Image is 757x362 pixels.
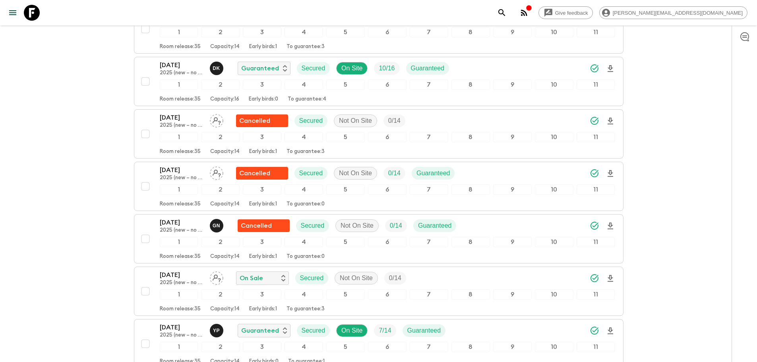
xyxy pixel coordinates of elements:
[285,132,323,142] div: 4
[535,289,573,300] div: 10
[201,342,240,352] div: 2
[410,237,448,247] div: 7
[210,219,225,232] button: GN
[300,273,324,283] p: Secured
[249,201,277,207] p: Early birds: 1
[326,237,365,247] div: 5
[160,132,198,142] div: 1
[243,342,281,352] div: 3
[590,116,599,126] svg: Synced Successfully
[326,184,365,195] div: 5
[296,219,329,232] div: Secured
[285,79,323,90] div: 4
[336,324,368,337] div: On Site
[493,342,532,352] div: 9
[326,342,365,352] div: 5
[288,96,326,103] p: To guarantee: 4
[577,132,615,142] div: 11
[418,221,452,230] p: Guaranteed
[451,184,490,195] div: 8
[210,64,225,70] span: Damien Kim
[535,132,573,142] div: 10
[201,237,240,247] div: 2
[535,184,573,195] div: 10
[339,168,372,178] p: Not On Site
[451,79,490,90] div: 8
[335,219,379,232] div: Not On Site
[201,289,240,300] div: 2
[383,114,405,127] div: Trip Fill
[335,272,378,285] div: Not On Site
[577,237,615,247] div: 11
[160,218,203,227] p: [DATE]
[160,149,201,155] p: Room release: 35
[385,219,407,232] div: Trip Fill
[285,289,323,300] div: 4
[294,167,328,180] div: Secured
[160,332,203,339] p: 2025 (new – no [DEMOGRAPHIC_DATA] stay)
[160,44,201,50] p: Room release: 35
[606,169,615,178] svg: Download Onboarding
[590,64,599,73] svg: Synced Successfully
[535,79,573,90] div: 10
[410,342,448,352] div: 7
[590,221,599,230] svg: Synced Successfully
[388,116,401,126] p: 0 / 14
[493,184,532,195] div: 9
[299,168,323,178] p: Secured
[368,27,407,37] div: 6
[201,27,240,37] div: 2
[606,326,615,336] svg: Download Onboarding
[295,272,329,285] div: Secured
[134,57,623,106] button: [DATE]2025 (new – no [DEMOGRAPHIC_DATA] stay)Damien KimGuaranteedSecuredOn SiteTrip FillGuarantee...
[294,114,328,127] div: Secured
[134,109,623,159] button: [DATE]2025 (new – no [DEMOGRAPHIC_DATA] stay)Assign pack leaderFlash Pack cancellationSecuredNot ...
[535,342,573,352] div: 10
[249,306,277,312] p: Early birds: 1
[5,5,21,21] button: menu
[390,221,402,230] p: 0 / 14
[213,65,220,72] p: D K
[535,237,573,247] div: 10
[493,237,532,247] div: 9
[210,324,225,337] button: YP
[374,62,399,75] div: Trip Fill
[339,116,372,126] p: Not On Site
[160,96,201,103] p: Room release: 35
[160,113,203,122] p: [DATE]
[285,184,323,195] div: 4
[160,60,203,70] p: [DATE]
[606,274,615,283] svg: Download Onboarding
[340,273,373,283] p: Not On Site
[287,44,325,50] p: To guarantee: 3
[243,132,281,142] div: 3
[577,27,615,37] div: 11
[411,64,445,73] p: Guaranteed
[243,289,281,300] div: 3
[210,306,240,312] p: Capacity: 14
[210,274,223,280] span: Assign pack leader
[243,79,281,90] div: 3
[416,168,450,178] p: Guaranteed
[493,79,532,90] div: 9
[210,326,225,333] span: Yong Park
[590,326,599,335] svg: Synced Successfully
[160,27,198,37] div: 1
[160,270,203,280] p: [DATE]
[236,167,288,180] div: Flash Pack cancellation
[160,165,203,175] p: [DATE]
[236,114,288,127] div: Flash Pack cancellation
[538,6,593,19] a: Give feedback
[389,273,401,283] p: 0 / 14
[210,44,240,50] p: Capacity: 14
[379,326,391,335] p: 7 / 14
[379,64,395,73] p: 10 / 16
[384,272,406,285] div: Trip Fill
[326,289,365,300] div: 5
[368,79,407,90] div: 6
[160,184,198,195] div: 1
[535,27,573,37] div: 10
[213,223,220,229] p: G N
[341,221,374,230] p: Not On Site
[249,254,277,260] p: Early birds: 1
